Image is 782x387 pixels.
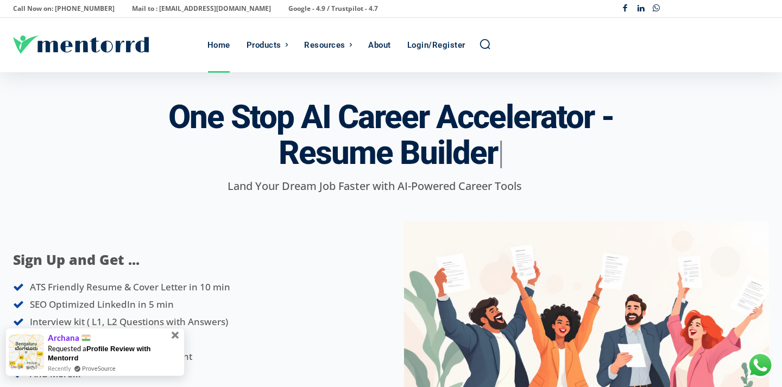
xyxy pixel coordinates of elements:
a: ProveSource [82,364,116,373]
span: Interview kit ( L1, L2 Questions with Answers) [30,315,228,328]
a: Login/Register [402,18,471,72]
p: Call Now on: [PHONE_NUMBER] [13,1,115,16]
div: Resources [304,18,345,72]
div: Chat with Us [747,352,774,379]
a: Logo [13,35,202,54]
div: Products [247,18,281,72]
img: provesource social proof notification image [9,334,44,370]
span: Profile Review with Mentorrd [48,345,150,362]
a: Linkedin [633,1,649,17]
p: Sign Up and Get ... [13,250,345,270]
h3: One Stop AI Career Accelerator - [168,99,614,171]
p: Google - 4.9 / Trustpilot - 4.7 [288,1,378,16]
div: About [368,18,391,72]
a: Products [241,18,294,72]
span: Requested a [48,344,150,362]
span: Resume Builder [279,134,497,172]
span: ATS Friendly Resume & Cover Letter in 10 min [30,281,230,293]
span: Archana [48,333,91,343]
span: Recently [48,364,71,373]
div: Home [207,18,230,72]
img: provesource country flag image [81,334,91,341]
a: Home [202,18,236,72]
p: Mail to : [EMAIL_ADDRESS][DOMAIN_NAME] [132,1,271,16]
div: Login/Register [407,18,465,72]
a: Search [479,38,491,50]
p: Land Your Dream Job Faster with AI-Powered Career Tools [13,178,736,194]
span: SEO Optimized LinkedIn in 5 min [30,298,174,310]
a: Resources [299,18,357,72]
a: Facebook [617,1,633,17]
a: Whatsapp [648,1,664,17]
a: About [363,18,396,72]
span: | [497,134,503,172]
